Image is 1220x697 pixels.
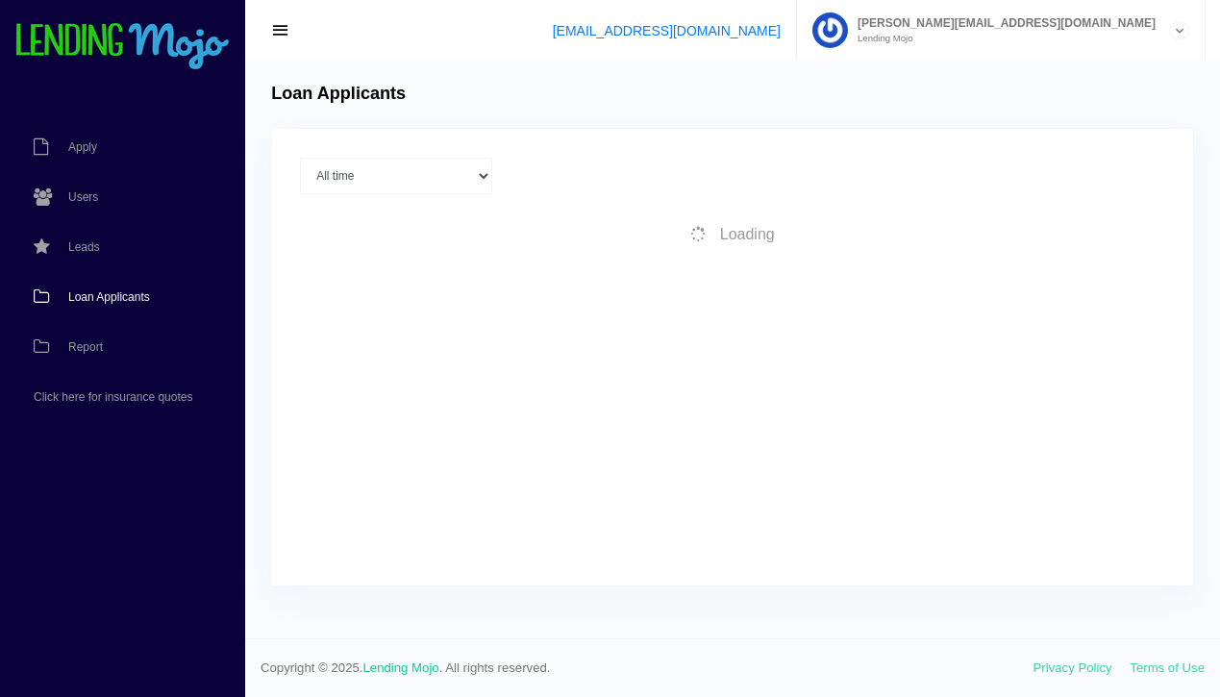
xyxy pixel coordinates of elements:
[68,191,98,203] span: Users
[720,226,775,242] span: Loading
[68,341,103,353] span: Report
[68,291,150,303] span: Loan Applicants
[363,660,439,675] a: Lending Mojo
[1033,660,1112,675] a: Privacy Policy
[271,84,406,105] h4: Loan Applicants
[848,17,1156,29] span: [PERSON_NAME][EMAIL_ADDRESS][DOMAIN_NAME]
[34,391,192,403] span: Click here for insurance quotes
[14,23,231,71] img: logo-small.png
[553,23,781,38] a: [EMAIL_ADDRESS][DOMAIN_NAME]
[812,12,848,48] img: Profile image
[1130,660,1205,675] a: Terms of Use
[261,659,1033,678] span: Copyright © 2025. . All rights reserved.
[848,34,1156,43] small: Lending Mojo
[68,141,97,153] span: Apply
[68,241,100,253] span: Leads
